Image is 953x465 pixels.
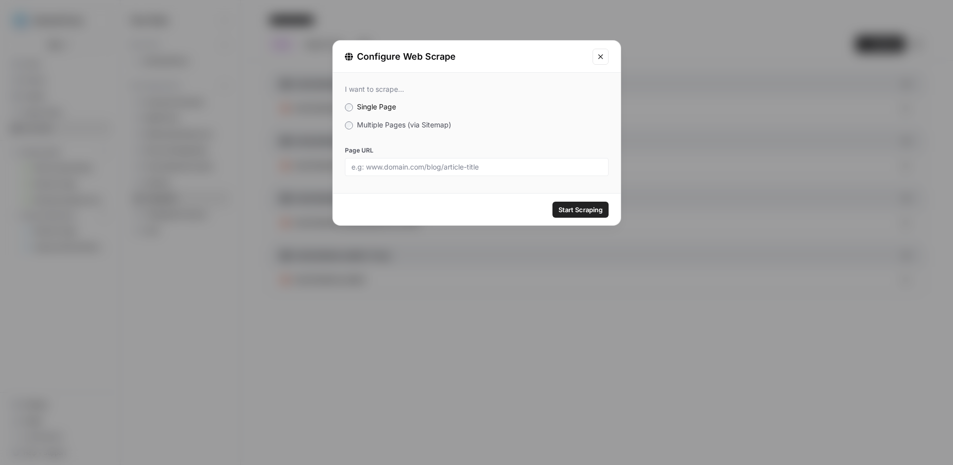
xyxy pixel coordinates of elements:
[345,103,353,111] input: Single Page
[345,146,609,155] label: Page URL
[558,205,603,215] span: Start Scraping
[345,50,587,64] div: Configure Web Scrape
[345,121,353,129] input: Multiple Pages (via Sitemap)
[593,49,609,65] button: Close modal
[357,102,396,111] span: Single Page
[345,85,609,94] div: I want to scrape...
[552,202,609,218] button: Start Scraping
[351,163,602,172] input: e.g: www.domain.com/blog/article-title
[357,120,451,129] span: Multiple Pages (via Sitemap)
